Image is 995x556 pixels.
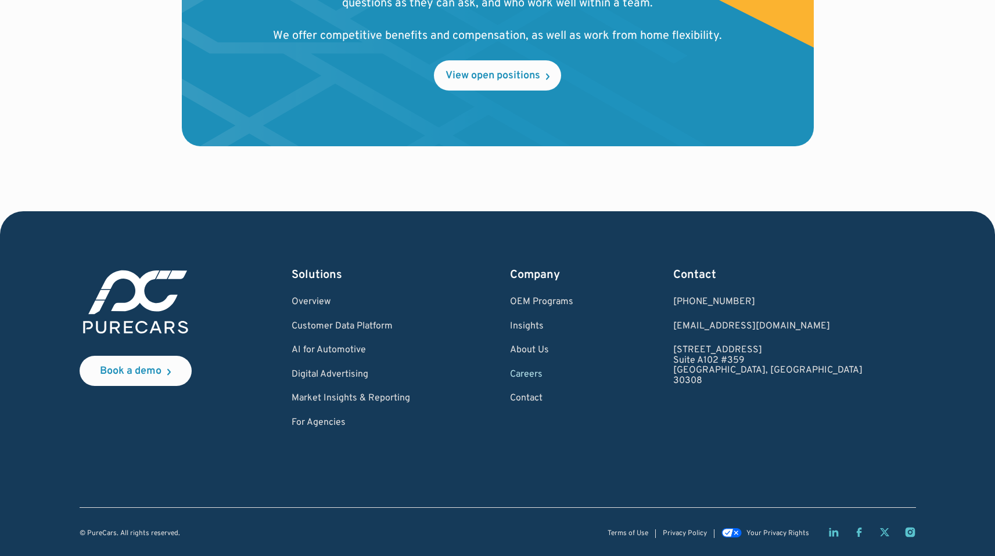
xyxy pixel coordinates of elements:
a: Market Insights & Reporting [292,393,410,404]
a: Overview [292,297,410,308]
a: LinkedIn page [828,526,839,538]
div: Your Privacy Rights [746,530,809,537]
a: [STREET_ADDRESS]Suite A102 #359[GEOGRAPHIC_DATA], [GEOGRAPHIC_DATA]30308 [673,345,863,386]
div: [PHONE_NUMBER] [673,297,863,308]
a: Instagram page [904,526,916,538]
div: Book a demo [100,366,161,377]
a: View open positions [434,60,561,91]
a: AI for Automotive [292,345,410,356]
a: Insights [510,322,573,332]
div: Contact [673,267,863,283]
a: OEM Programs [510,297,573,308]
a: Contact [510,393,573,404]
div: Solutions [292,267,410,283]
div: View open positions [446,71,540,81]
a: Your Privacy Rights [721,529,809,537]
a: Digital Advertising [292,370,410,380]
div: © PureCars. All rights reserved. [80,530,180,537]
a: Customer Data Platform [292,322,410,332]
a: Book a demo [80,356,192,386]
a: Terms of Use [608,530,648,537]
a: Email us [673,322,863,332]
a: Careers [510,370,573,380]
a: About Us [510,345,573,356]
a: For Agencies [292,418,410,428]
img: purecars logo [80,267,192,337]
div: Company [510,267,573,283]
a: Twitter X page [879,526,890,538]
a: Privacy Policy [663,530,707,537]
a: Facebook page [853,526,865,538]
